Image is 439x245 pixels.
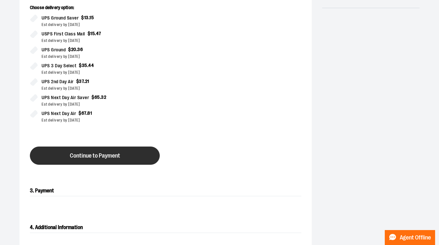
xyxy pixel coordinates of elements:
[42,94,89,101] span: UPS Next Day Air Saver
[30,5,160,14] p: Choose delivery option:
[30,222,301,233] h2: 4. Additional Information
[89,15,90,20] span: .
[42,46,66,54] span: UPS Ground
[42,101,160,107] div: Est delivery by [DATE]
[77,47,83,52] span: 36
[95,31,96,36] span: .
[82,110,86,116] span: 67
[30,147,160,165] button: Continue to Payment
[30,62,38,70] input: UPS 3 Day Select$35.44Est delivery by [DATE]
[100,95,101,100] span: .
[30,94,38,102] input: UPS Next Day Air Saver$65.32Est delivery by [DATE]
[76,47,78,52] span: .
[42,117,160,123] div: Est delivery by [DATE]
[30,46,38,54] input: UPS Ground$20.36Est delivery by [DATE]
[42,78,74,85] span: UPS 2nd Day Air
[92,95,94,100] span: $
[88,63,94,68] span: 44
[42,70,160,75] div: Est delivery by [DATE]
[89,15,94,20] span: 15
[42,85,160,91] div: Est delivery by [DATE]
[96,31,101,36] span: 47
[30,14,38,22] input: UPS Ground Saver$13.15Est delivery by [DATE]
[94,95,100,100] span: 65
[76,79,79,84] span: $
[42,62,76,70] span: UPS 3 Day Select
[70,153,120,159] span: Continue to Payment
[84,79,85,84] span: .
[42,38,160,44] div: Est delivery by [DATE]
[101,95,106,100] span: 32
[42,14,79,22] span: UPS Ground Saver
[82,63,87,68] span: 35
[86,110,88,116] span: .
[30,78,38,86] input: UPS 2nd Day Air$37.21Est delivery by [DATE]
[30,186,301,196] h2: 3. Payment
[42,22,160,28] div: Est delivery by [DATE]
[87,63,89,68] span: .
[79,63,82,68] span: $
[85,79,89,84] span: 21
[79,79,84,84] span: 37
[71,47,76,52] span: 20
[42,54,160,59] div: Est delivery by [DATE]
[42,30,85,38] span: USPS First Class Mail
[30,30,38,38] input: USPS First Class Mail$15.47Est delivery by [DATE]
[400,235,431,241] span: Agent Offline
[81,15,84,20] span: $
[90,31,95,36] span: 15
[88,31,91,36] span: $
[79,110,82,116] span: $
[68,47,71,52] span: $
[30,110,38,118] input: UPS Next Day Air$67.81Est delivery by [DATE]
[87,110,92,116] span: 81
[42,110,76,117] span: UPS Next Day Air
[385,230,435,245] button: Agent Offline
[84,15,89,20] span: 13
